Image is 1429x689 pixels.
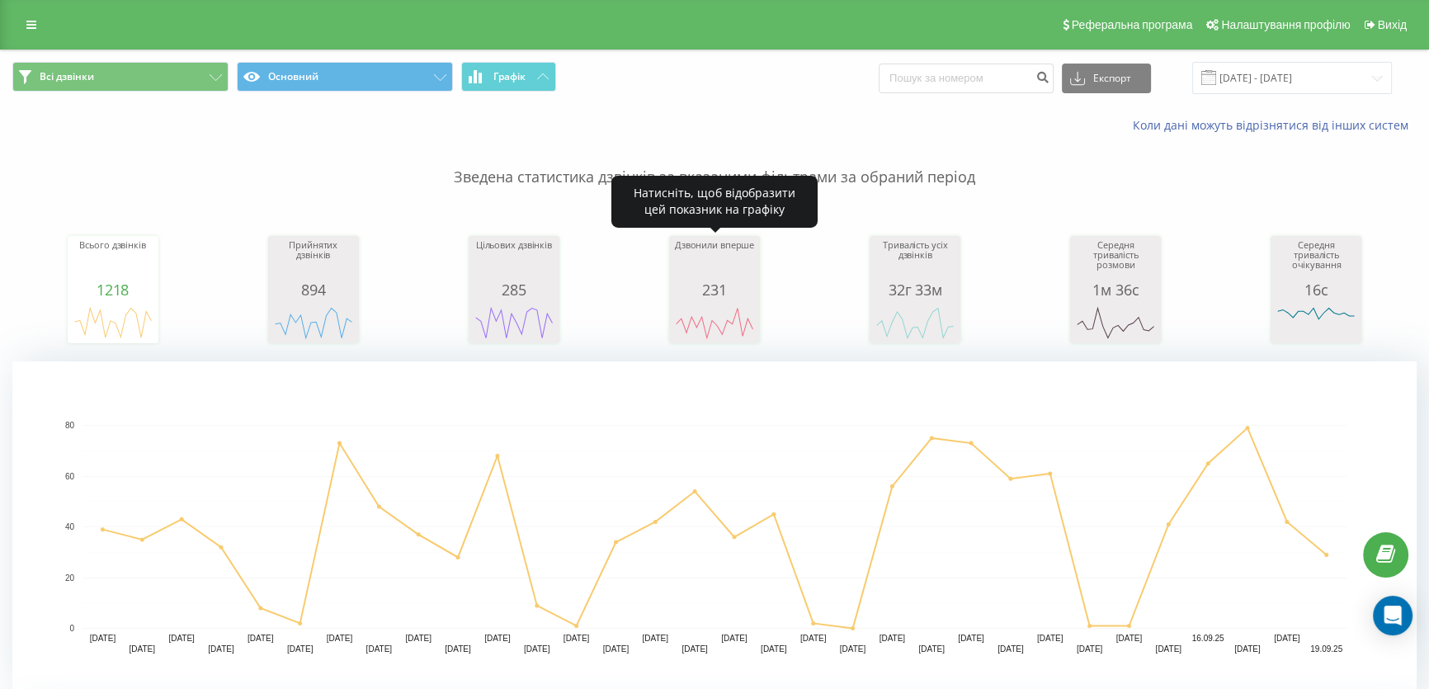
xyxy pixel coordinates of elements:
text: [DATE] [681,644,708,654]
text: 0 [69,624,74,633]
button: Основний [237,62,453,92]
text: [DATE] [761,644,787,654]
text: [DATE] [90,634,116,643]
div: 1218 [72,281,154,298]
svg: A chart. [673,298,756,347]
div: Цільових дзвінків [473,240,555,281]
svg: A chart. [473,298,555,347]
div: Тривалість усіх дзвінків [874,240,956,281]
text: [DATE] [484,634,511,643]
div: 16с [1275,281,1357,298]
text: [DATE] [840,644,866,654]
div: Дзвонили вперше [673,240,756,281]
text: [DATE] [918,644,945,654]
div: 894 [272,281,355,298]
text: [DATE] [997,644,1024,654]
text: [DATE] [603,644,630,654]
div: Всього дзвінків [72,240,154,281]
text: [DATE] [405,634,432,643]
text: 60 [65,472,75,481]
text: [DATE] [1077,644,1103,654]
text: [DATE] [168,634,195,643]
input: Пошук за номером [879,64,1054,93]
text: [DATE] [445,644,471,654]
p: Зведена статистика дзвінків за вказаними фільтрами за обраний період [12,134,1417,188]
text: [DATE] [1234,644,1261,654]
span: Вихід [1378,18,1407,31]
text: [DATE] [1037,634,1063,643]
text: [DATE] [208,644,234,654]
a: Коли дані можуть відрізнятися вiд інших систем [1133,117,1417,133]
svg: A chart. [874,298,956,347]
text: [DATE] [327,634,353,643]
text: 40 [65,522,75,531]
div: Натисніть, щоб відобразити цей показник на графіку [611,176,818,228]
text: [DATE] [130,644,156,654]
svg: A chart. [72,298,154,347]
text: [DATE] [564,634,590,643]
svg: A chart. [272,298,355,347]
span: Налаштування профілю [1221,18,1350,31]
text: [DATE] [958,634,984,643]
div: 1м 36с [1074,281,1157,298]
div: Середня тривалість розмови [1074,240,1157,281]
text: 16.09.25 [1192,634,1224,643]
span: Графік [493,71,526,83]
text: [DATE] [1274,634,1300,643]
text: [DATE] [721,634,748,643]
div: Open Intercom Messenger [1373,596,1412,635]
button: Графік [461,62,556,92]
div: Прийнятих дзвінків [272,240,355,281]
text: [DATE] [1155,644,1181,654]
svg: A chart. [1275,298,1357,347]
text: [DATE] [524,644,550,654]
div: Середня тривалість очікування [1275,240,1357,281]
div: 231 [673,281,756,298]
button: Всі дзвінки [12,62,229,92]
svg: A chart. [1074,298,1157,347]
span: Реферальна програма [1072,18,1193,31]
text: 80 [65,421,75,430]
span: Всі дзвінки [40,70,94,83]
text: 20 [65,573,75,583]
text: [DATE] [1116,634,1143,643]
text: [DATE] [287,644,314,654]
text: 19.09.25 [1310,644,1342,654]
div: 32г 33м [874,281,956,298]
text: [DATE] [800,634,827,643]
text: [DATE] [366,644,393,654]
text: [DATE] [880,634,906,643]
div: 285 [473,281,555,298]
text: [DATE] [642,634,668,643]
text: [DATE] [248,634,274,643]
button: Експорт [1062,64,1151,93]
